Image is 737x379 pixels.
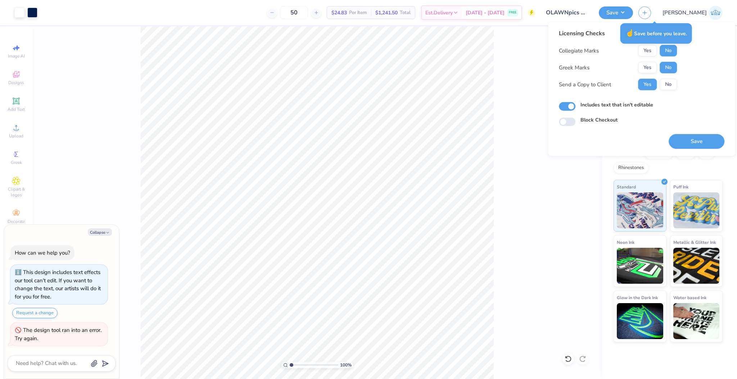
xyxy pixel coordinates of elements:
[541,5,593,20] input: Untitled Design
[673,183,688,191] span: Puff Ink
[617,192,663,228] img: Standard
[673,303,720,339] img: Water based Ink
[638,45,657,56] button: Yes
[509,10,516,15] span: FREE
[669,134,724,149] button: Save
[349,9,367,17] span: Per Item
[340,362,352,368] span: 100 %
[580,101,653,109] label: Includes text that isn't editable
[12,308,58,318] button: Request a change
[8,106,25,112] span: Add Text
[11,160,22,165] span: Greek
[466,9,505,17] span: [DATE] - [DATE]
[663,9,707,17] span: [PERSON_NAME]
[638,62,657,73] button: Yes
[617,248,663,284] img: Neon Ink
[15,249,70,256] div: How can we help you?
[617,238,634,246] span: Neon Ink
[673,238,716,246] span: Metallic & Glitter Ink
[709,6,723,20] img: Josephine Amber Orros
[673,248,720,284] img: Metallic & Glitter Ink
[559,81,611,89] div: Send a Copy to Client
[673,294,706,301] span: Water based Ink
[9,133,23,139] span: Upload
[614,163,648,173] div: Rhinestones
[8,53,25,59] span: Image AI
[88,228,112,236] button: Collapse
[8,219,25,224] span: Decorate
[673,192,720,228] img: Puff Ink
[559,29,677,38] div: Licensing Checks
[4,186,29,198] span: Clipart & logos
[620,23,692,44] div: Save before you leave.
[375,9,398,17] span: $1,241.50
[663,6,723,20] a: [PERSON_NAME]
[280,6,308,19] input: – –
[599,6,633,19] button: Save
[625,28,634,38] span: ☝️
[400,9,411,17] span: Total
[660,45,677,56] button: No
[559,64,589,72] div: Greek Marks
[331,9,347,17] span: $24.83
[15,269,101,300] div: This design includes text effects our tool can't edit. If you want to change the text, our artist...
[660,62,677,73] button: No
[559,47,599,55] div: Collegiate Marks
[580,116,618,124] label: Block Checkout
[425,9,453,17] span: Est. Delivery
[8,80,24,86] span: Designs
[660,79,677,90] button: No
[617,294,658,301] span: Glow in the Dark Ink
[15,327,101,342] div: The design tool ran into an error. Try again.
[617,303,663,339] img: Glow in the Dark Ink
[617,183,636,191] span: Standard
[638,79,657,90] button: Yes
